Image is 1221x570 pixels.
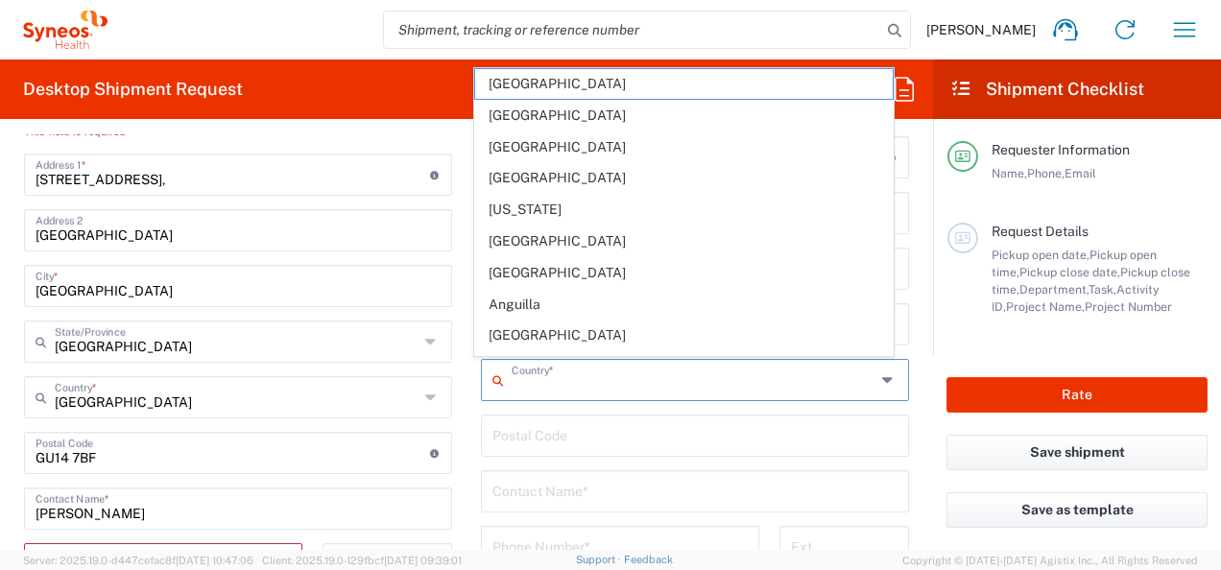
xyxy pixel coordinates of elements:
[1019,282,1089,297] span: Department,
[946,492,1208,528] button: Save as template
[992,248,1089,262] span: Pickup open date,
[475,195,892,225] span: [US_STATE]
[1006,299,1085,314] span: Project Name,
[1065,166,1096,180] span: Email
[992,166,1027,180] span: Name,
[946,377,1208,413] button: Rate
[902,552,1198,569] span: Copyright © [DATE]-[DATE] Agistix Inc., All Rights Reserved
[576,554,624,565] a: Support
[23,555,253,566] span: Server: 2025.19.0-d447cefac8f
[262,555,462,566] span: Client: 2025.19.0-129fbcf
[992,142,1130,157] span: Requester Information
[1089,282,1116,297] span: Task,
[624,554,673,565] a: Feedback
[475,290,892,320] span: Anguilla
[992,224,1089,239] span: Request Details
[475,321,892,350] span: [GEOGRAPHIC_DATA]
[926,21,1036,38] span: [PERSON_NAME]
[475,163,892,193] span: [GEOGRAPHIC_DATA]
[384,555,462,566] span: [DATE] 09:39:01
[384,12,881,48] input: Shipment, tracking or reference number
[1085,299,1172,314] span: Project Number
[475,352,892,382] span: [GEOGRAPHIC_DATA]
[950,78,1144,101] h2: Shipment Checklist
[946,435,1208,470] button: Save shipment
[1019,265,1120,279] span: Pickup close date,
[1027,166,1065,180] span: Phone,
[475,258,892,288] span: [GEOGRAPHIC_DATA]
[176,555,253,566] span: [DATE] 10:47:06
[475,132,892,162] span: [GEOGRAPHIC_DATA]
[23,78,243,101] h2: Desktop Shipment Request
[475,226,892,256] span: [GEOGRAPHIC_DATA]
